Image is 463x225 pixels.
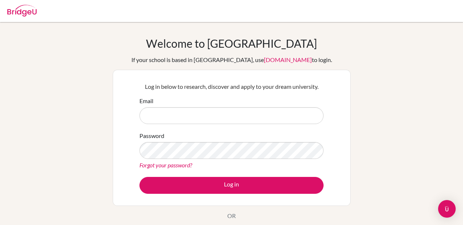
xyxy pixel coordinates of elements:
[139,177,324,194] button: Log in
[131,55,332,64] div: If your school is based in [GEOGRAPHIC_DATA], use to login.
[438,200,456,218] div: Open Intercom Messenger
[7,5,37,17] img: Bridge-U
[146,37,317,50] h1: Welcome to [GEOGRAPHIC_DATA]
[264,56,312,63] a: [DOMAIN_NAME]
[139,162,192,168] a: Forgot your password?
[139,97,153,105] label: Email
[139,131,164,140] label: Password
[227,211,236,220] p: OR
[139,82,324,91] p: Log in below to research, discover and apply to your dream university.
